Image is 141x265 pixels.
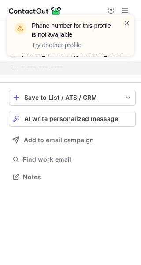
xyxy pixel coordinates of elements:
[13,21,27,35] img: warning
[9,171,136,183] button: Notes
[23,173,132,181] span: Notes
[9,132,136,148] button: Add to email campaign
[9,90,136,106] button: save-profile-one-click
[23,155,132,163] span: Find work email
[9,153,136,166] button: Find work email
[24,115,118,122] span: AI write personalized message
[24,94,120,101] div: Save to List / ATS / CRM
[9,5,62,16] img: ContactOut v5.3.10
[32,41,113,49] p: Try another profile
[24,136,94,144] span: Add to email campaign
[9,111,136,127] button: AI write personalized message
[32,21,113,39] header: Phone number for this profile is not available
